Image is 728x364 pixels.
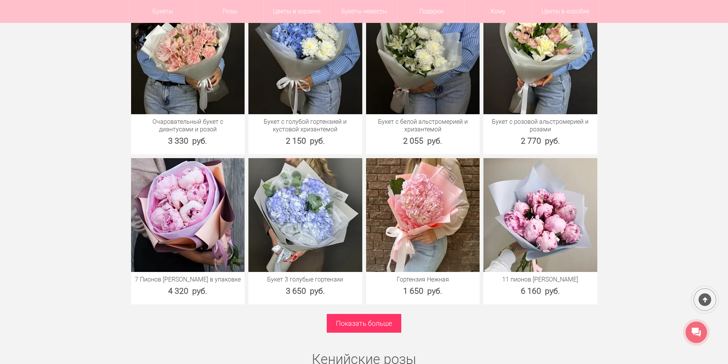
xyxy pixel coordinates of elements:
[366,158,480,272] img: Гортензия Нежная
[483,158,597,272] img: 11 пионов Сара Бернар
[483,285,597,297] div: 6 160 руб.
[248,135,362,147] div: 2 150 руб.
[327,314,401,333] a: Показать больше
[248,1,362,115] img: Букет с голубой гортензией и кустовой хризантемой
[131,1,245,115] img: Очаровательный букет с диантусами и розой
[131,158,245,272] img: 7 Пионов Сара Бернар в упаковке
[487,276,593,283] a: 11 пионов [PERSON_NAME]
[252,276,358,283] a: Букет 3 голубые гортензии
[487,118,593,133] a: Букет с розовой альстромерией и розами
[252,118,358,133] a: Букет с голубой гортензией и кустовой хризантемой
[483,1,597,115] img: Букет с розовой альстромерией и розами
[248,158,362,272] img: Букет 3 голубые гортензии
[135,276,241,283] a: 7 Пионов [PERSON_NAME] в упаковке
[248,285,362,297] div: 3 650 руб.
[483,135,597,147] div: 2 770 руб.
[366,285,480,297] div: 1 650 руб.
[366,1,480,115] img: Букет с белой альстромерией и хризантемой
[370,276,476,283] a: Гортензия Нежная
[135,118,241,133] a: Очаровательный букет с диантусами и розой
[370,118,476,133] a: Букет с белой альстромерией и хризантемой
[366,135,480,147] div: 2 055 руб.
[131,285,245,297] div: 4 320 руб.
[131,135,245,147] div: 3 330 руб.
